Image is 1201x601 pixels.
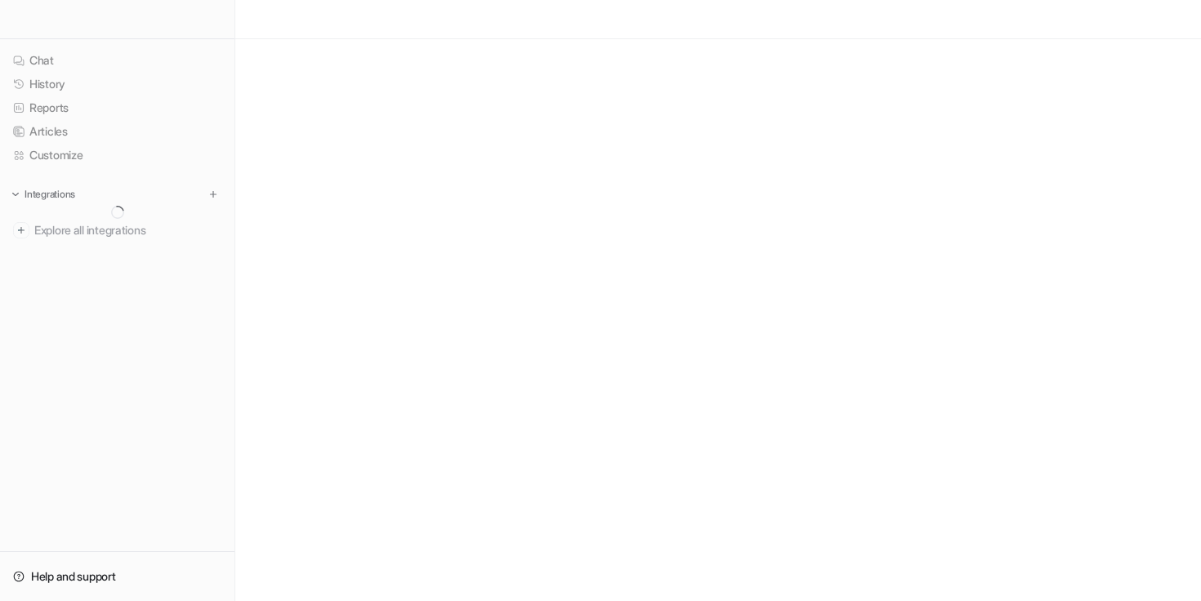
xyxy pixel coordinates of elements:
a: Help and support [7,565,228,588]
span: Explore all integrations [34,217,221,243]
img: expand menu [10,189,21,200]
a: Customize [7,144,228,167]
img: explore all integrations [13,222,29,238]
a: Reports [7,96,228,119]
a: Explore all integrations [7,219,228,242]
button: Integrations [7,186,80,203]
p: Integrations [25,188,75,201]
img: menu_add.svg [208,189,219,200]
a: History [7,73,228,96]
a: Chat [7,49,228,72]
a: Articles [7,120,228,143]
